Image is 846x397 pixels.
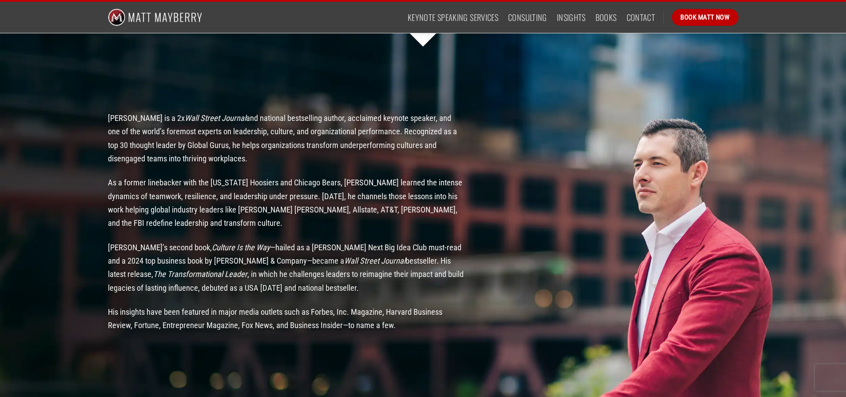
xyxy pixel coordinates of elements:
a: Insights [557,9,586,25]
p: His insights have been featured in major media outlets such as Forbes, Inc. Magazine, Harvard Bus... [108,305,465,333]
a: Consulting [508,9,547,25]
em: Wall Street Journal [344,256,405,265]
em: The Transformational Leader [153,269,247,279]
p: As a former linebacker with the [US_STATE] Hoosiers and Chicago Bears, [PERSON_NAME] learned the ... [108,176,465,230]
p: [PERSON_NAME] is a 2x and national bestselling author, acclaimed keynote speaker, and one of the ... [108,112,465,165]
a: Contact [627,9,655,25]
em: Wall Street Journal [185,113,246,123]
img: Matt Mayberry [108,2,203,33]
em: Culture Is the Way [212,243,270,252]
p: [PERSON_NAME]’s second book, —hailed as a [PERSON_NAME] Next Big Idea Club must-read and a 2024 t... [108,241,465,295]
a: Book Matt Now [672,9,738,26]
a: Keynote Speaking Services [408,9,498,25]
a: Books [596,9,617,25]
span: Book Matt Now [680,12,730,23]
